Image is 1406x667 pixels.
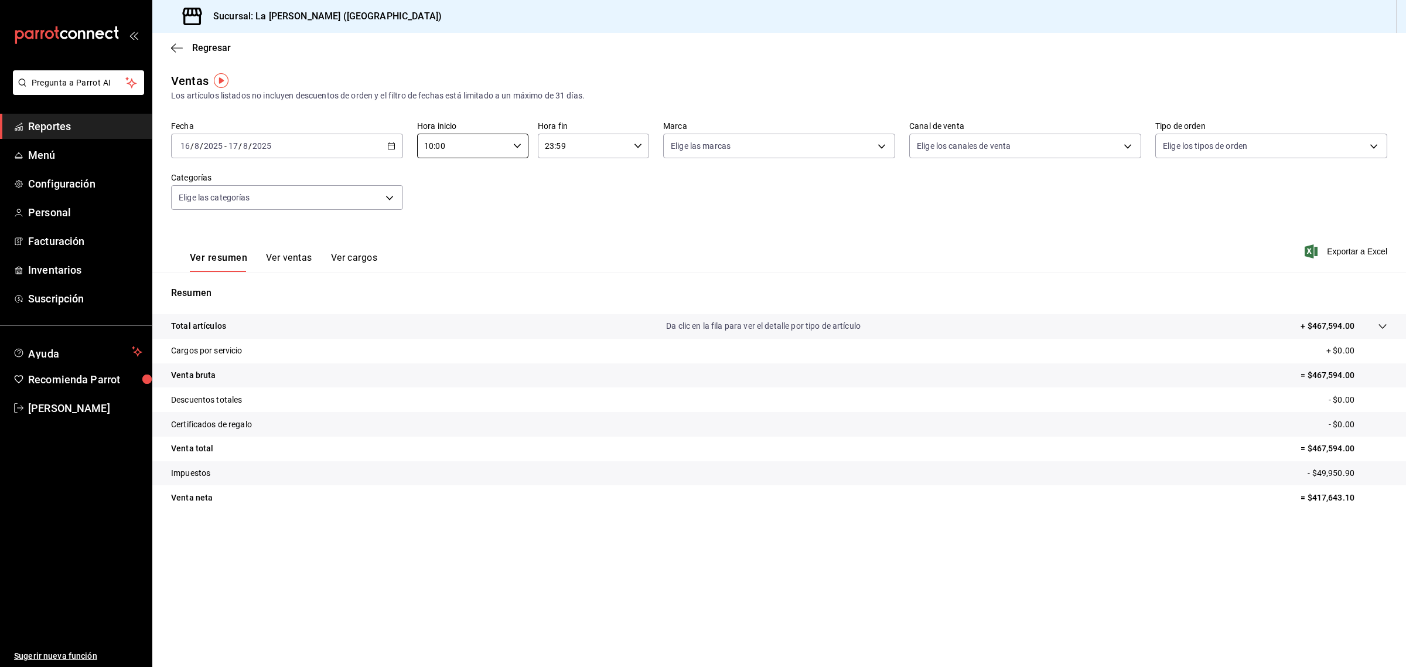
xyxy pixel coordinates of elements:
span: Personal [28,205,142,220]
input: -- [228,141,238,151]
input: -- [180,141,190,151]
label: Categorías [171,173,403,182]
p: - $49,950.90 [1308,467,1387,479]
label: Fecha [171,122,403,130]
img: Tooltip marker [214,73,228,88]
div: Ventas [171,72,209,90]
input: -- [243,141,248,151]
span: Reportes [28,118,142,134]
p: Resumen [171,286,1387,300]
p: + $0.00 [1326,345,1387,357]
p: = $467,594.00 [1301,369,1387,382]
span: / [248,141,252,151]
p: Venta total [171,443,213,455]
p: Venta bruta [171,369,216,382]
button: Ver resumen [190,252,247,272]
input: ---- [203,141,223,151]
span: Facturación [28,233,142,249]
button: Exportar a Excel [1307,244,1387,258]
span: Sugerir nueva función [14,650,142,662]
span: Pregunta a Parrot AI [32,77,126,89]
span: / [200,141,203,151]
button: Pregunta a Parrot AI [13,70,144,95]
span: [PERSON_NAME] [28,400,142,416]
span: Regresar [192,42,231,53]
a: Pregunta a Parrot AI [8,85,144,97]
p: = $467,594.00 [1301,443,1387,455]
span: Suscripción [28,291,142,307]
span: / [238,141,242,151]
p: - $0.00 [1329,394,1387,406]
label: Tipo de orden [1155,122,1387,130]
span: Elige las marcas [671,140,731,152]
input: ---- [252,141,272,151]
button: Ver ventas [266,252,312,272]
span: Ayuda [28,345,127,359]
p: Venta neta [171,492,213,504]
label: Canal de venta [909,122,1141,130]
span: Inventarios [28,262,142,278]
p: Da clic en la fila para ver el detalle por tipo de artículo [666,320,861,332]
button: open_drawer_menu [129,30,138,40]
p: Certificados de regalo [171,418,252,431]
span: Recomienda Parrot [28,372,142,387]
span: - [224,141,227,151]
label: Hora inicio [417,122,528,130]
span: Elige las categorías [179,192,250,203]
label: Marca [663,122,895,130]
input: -- [194,141,200,151]
p: Total artículos [171,320,226,332]
p: Cargos por servicio [171,345,243,357]
div: Los artículos listados no incluyen descuentos de orden y el filtro de fechas está limitado a un m... [171,90,1387,102]
p: Impuestos [171,467,210,479]
button: Regresar [171,42,231,53]
span: Configuración [28,176,142,192]
label: Hora fin [538,122,649,130]
div: navigation tabs [190,252,377,272]
span: Elige los canales de venta [917,140,1011,152]
span: Elige los tipos de orden [1163,140,1247,152]
p: - $0.00 [1329,418,1387,431]
h3: Sucursal: La [PERSON_NAME] ([GEOGRAPHIC_DATA]) [204,9,442,23]
span: Menú [28,147,142,163]
span: / [190,141,194,151]
p: Descuentos totales [171,394,242,406]
p: = $417,643.10 [1301,492,1387,504]
p: + $467,594.00 [1301,320,1354,332]
button: Ver cargos [331,252,378,272]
